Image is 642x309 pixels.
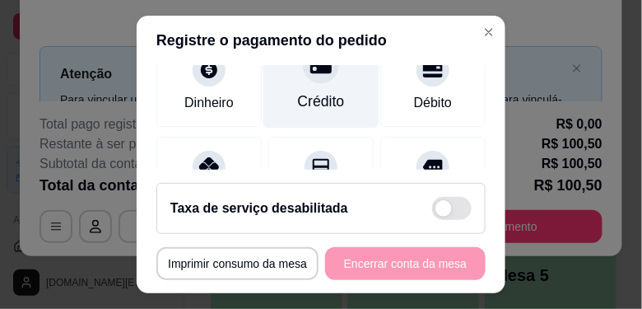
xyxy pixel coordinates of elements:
header: Registre o pagamento do pedido [137,16,505,65]
div: Débito [414,93,452,113]
h2: Taxa de serviço desabilitada [170,199,348,218]
div: Dinheiro [184,93,234,113]
div: Crédito [298,91,345,112]
button: Imprimir consumo da mesa [156,247,319,280]
button: Close [476,19,502,45]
